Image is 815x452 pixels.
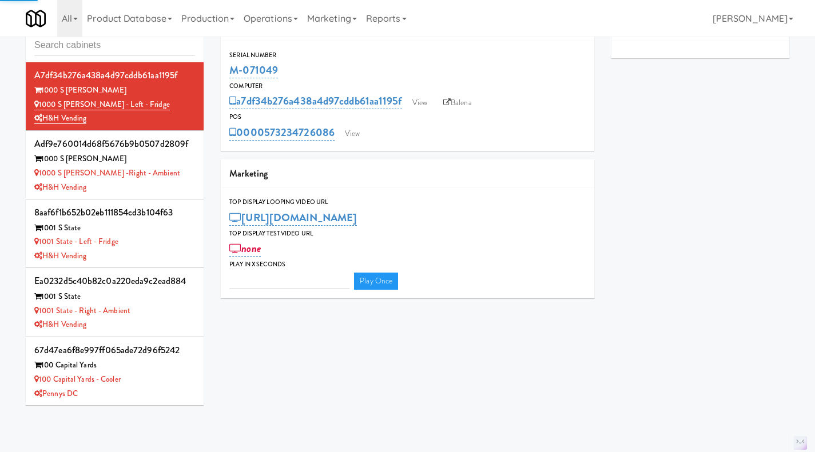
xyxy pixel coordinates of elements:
li: adf9e760014d68f5676b9b0507d2809f1000 S [PERSON_NAME] 1000 S [PERSON_NAME] -Right - AmbientH&H Ven... [26,131,204,199]
a: H&H Vending [34,250,86,261]
div: 67d47ea6f8e997ff065ade72d96f5242 [34,342,195,359]
div: 100 Capital Yards [34,358,195,373]
span: Marketing [229,167,268,180]
a: 0000573234726086 [229,125,335,141]
div: POS [229,111,586,123]
li: ea0232d5c40b82c0a220eda9c2ead8841001 S State 1001 State - Right - AmbientH&H Vending [26,268,204,337]
a: 1000 S [PERSON_NAME] - Left - Fridge [34,99,170,110]
li: 8aaf6f1b652b02eb111854cd3b104f631001 S State 1001 State - Left - FridgeH&H Vending [26,199,204,268]
a: 1001 State - Left - Fridge [34,236,118,247]
img: Micromart [26,9,46,29]
a: Balena [438,94,478,111]
a: [URL][DOMAIN_NAME] [229,210,357,226]
a: H&H Vending [34,182,86,193]
div: Top Display Test Video Url [229,228,586,239]
a: a7df34b276a438a4d97cddb61aa1195f [229,93,401,109]
div: 1000 S [PERSON_NAME] [34,83,195,98]
li: a7df34b276a438a4d97cddb61aa1195f1000 S [PERSON_NAME] 1000 S [PERSON_NAME] - Left - FridgeH&H Vending [26,62,204,131]
div: adf9e760014d68f5676b9b0507d2809f [34,135,195,153]
div: Serial Number [229,50,586,61]
a: Play Once [354,273,398,290]
a: none [229,241,261,257]
div: Play in X seconds [229,259,586,270]
div: Top Display Looping Video Url [229,197,586,208]
input: Search cabinets [34,35,195,56]
a: H&H Vending [34,113,86,124]
div: Computer [229,81,586,92]
div: 1001 S State [34,290,195,304]
a: View [407,94,433,111]
div: ea0232d5c40b82c0a220eda9c2ead884 [34,273,195,290]
div: 1000 S [PERSON_NAME] [34,152,195,166]
a: View [339,125,365,142]
a: 1000 S [PERSON_NAME] -Right - Ambient [34,167,180,178]
a: M-071049 [229,62,278,78]
a: 100 Capital Yards - Cooler [34,374,121,385]
a: Pennys DC [34,388,78,399]
a: 1001 State - Right - Ambient [34,305,130,316]
div: 1001 S State [34,221,195,235]
li: 67d47ea6f8e997ff065ade72d96f5242100 Capital Yards 100 Capital Yards - CoolerPennys DC [26,337,204,406]
div: a7df34b276a438a4d97cddb61aa1195f [34,67,195,84]
a: H&H Vending [34,319,86,330]
div: 8aaf6f1b652b02eb111854cd3b104f63 [34,204,195,221]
